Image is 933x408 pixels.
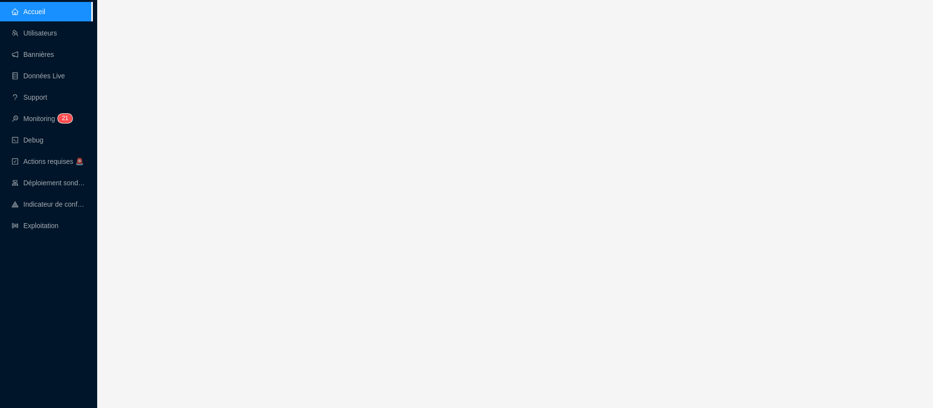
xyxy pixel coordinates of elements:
a: slidersExploitation [12,222,58,230]
span: check-square [12,158,18,165]
sup: 21 [58,114,72,123]
a: notificationBannières [12,51,54,58]
a: questionSupport [12,93,47,101]
a: clusterDéploiement sondes [12,179,86,187]
a: codeDebug [12,136,43,144]
a: teamUtilisateurs [12,29,57,37]
span: Actions requises 🚨 [23,158,84,165]
a: monitorMonitoring21 [12,115,69,123]
a: homeAccueil [12,8,45,16]
span: 1 [65,115,69,122]
a: databaseDonnées Live [12,72,65,80]
a: heat-mapIndicateur de confort [12,200,86,208]
span: 2 [62,115,65,122]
